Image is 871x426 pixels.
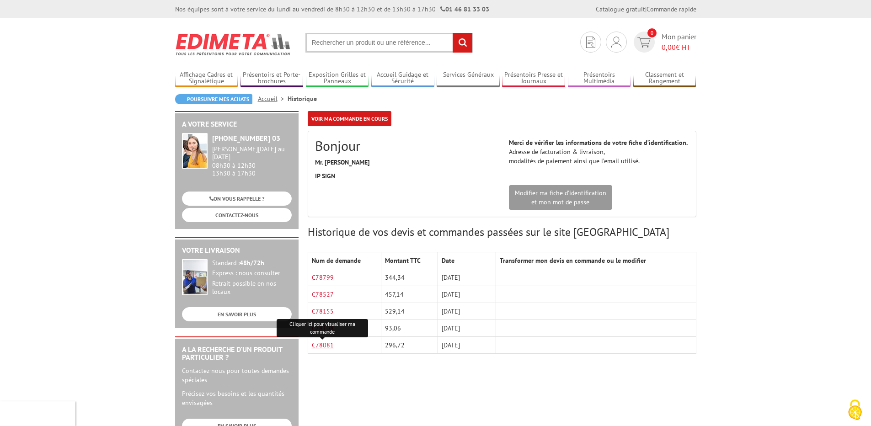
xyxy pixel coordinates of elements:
span: € HT [662,42,696,53]
strong: IP SIGN [315,172,335,180]
div: Retrait possible en nos locaux [212,280,292,296]
div: Cliquer ici pour visualiser ma commande [277,319,368,337]
a: Services Généraux [437,71,500,86]
a: Accueil Guidage et Sécurité [371,71,434,86]
a: Catalogue gratuit [596,5,645,13]
th: Transformer mon devis en commande ou le modifier [496,252,696,269]
a: Affichage Cadres et Signalétique [175,71,238,86]
img: widget-service.jpg [182,133,208,169]
h2: A votre service [182,120,292,128]
img: Cookies (fenêtre modale) [844,399,866,421]
input: Rechercher un produit ou une référence... [305,33,473,53]
button: Cookies (fenêtre modale) [839,395,871,426]
a: Accueil [258,95,288,103]
strong: [PHONE_NUMBER] 03 [212,133,280,143]
p: Contactez-nous pour toutes demandes spéciales [182,366,292,384]
td: 344,34 [381,269,438,286]
td: [DATE] [438,303,496,320]
a: C78799 [312,273,334,282]
a: Classement et Rangement [633,71,696,86]
a: C78081 [312,341,334,349]
a: Présentoirs et Porte-brochures [240,71,304,86]
a: Exposition Grilles et Panneaux [306,71,369,86]
a: devis rapide 0 Mon panier 0,00€ HT [631,32,696,53]
strong: 01 46 81 33 03 [440,5,489,13]
td: [DATE] [438,320,496,337]
span: Mon panier [662,32,696,53]
p: Adresse de facturation & livraison, modalités de paiement ainsi que l’email utilisé. [509,138,689,165]
div: Cliquer ici pour visualiser ma commande [277,302,368,320]
img: devis rapide [586,37,595,48]
a: Voir ma commande en cours [308,111,391,126]
h2: Bonjour [315,138,495,153]
div: Standard : [212,259,292,267]
td: 296,72 [381,337,438,354]
strong: Mr. [PERSON_NAME] [315,158,370,166]
img: devis rapide [611,37,621,48]
h2: Votre livraison [182,246,292,255]
a: Commande rapide [647,5,696,13]
strong: Merci de vérifier les informations de votre fiche d’identification. [509,138,688,147]
div: Nos équipes sont à votre service du lundi au vendredi de 8h30 à 12h30 et de 13h30 à 17h30 [175,5,489,14]
strong: 48h/72h [240,259,264,267]
th: Num de demande [308,252,381,269]
input: rechercher [453,33,472,53]
h3: Historique de vos devis et commandes passées sur le site [GEOGRAPHIC_DATA] [308,226,696,238]
td: 457,14 [381,286,438,303]
a: Modifier ma fiche d'identificationet mon mot de passe [509,185,612,210]
td: [DATE] [438,286,496,303]
td: [DATE] [438,269,496,286]
a: ON VOUS RAPPELLE ? [182,192,292,206]
div: Express : nous consulter [212,269,292,277]
p: Précisez vos besoins et les quantités envisagées [182,389,292,407]
a: CONTACTEZ-NOUS [182,208,292,222]
img: devis rapide [637,37,651,48]
div: [PERSON_NAME][DATE] au [DATE] [212,145,292,161]
a: Poursuivre mes achats [175,94,252,104]
th: Date [438,252,496,269]
img: widget-livraison.jpg [182,259,208,295]
a: C78527 [312,290,334,298]
td: 93,06 [381,320,438,337]
div: 08h30 à 12h30 13h30 à 17h30 [212,145,292,177]
a: Présentoirs Multimédia [568,71,631,86]
span: 0,00 [662,43,676,52]
a: Présentoirs Presse et Journaux [502,71,565,86]
h2: A la recherche d'un produit particulier ? [182,346,292,362]
td: [DATE] [438,337,496,354]
li: Historique [288,94,317,103]
a: EN SAVOIR PLUS [182,307,292,321]
td: 529,14 [381,303,438,320]
span: 0 [647,28,657,37]
img: Edimeta [175,27,292,61]
th: Montant TTC [381,252,438,269]
div: | [596,5,696,14]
